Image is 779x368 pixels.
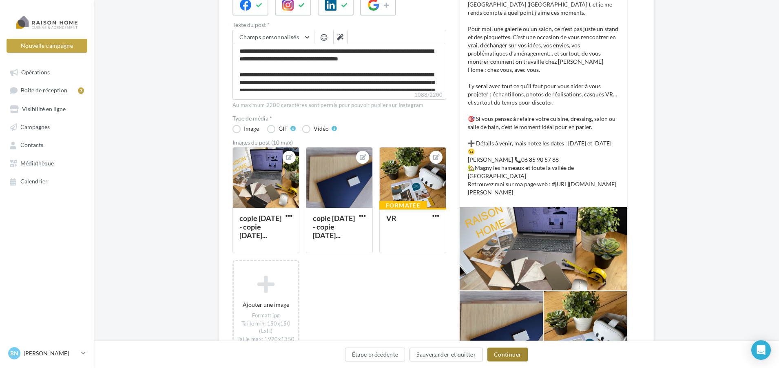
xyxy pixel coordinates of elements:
button: Étape précédente [345,348,405,361]
div: copie [DATE] - copie [DATE]... [313,214,355,240]
a: Campagnes [5,119,89,134]
div: Au maximum 2200 caractères sont permis pour pouvoir publier sur Instagram [232,102,446,109]
div: Vidéo [314,126,329,132]
a: Boîte de réception3 [5,83,89,98]
button: Champs personnalisés [233,30,314,44]
a: Visibilité en ligne [5,101,89,116]
a: Contacts [5,137,89,152]
div: Image [244,126,259,132]
label: 1088/2200 [232,91,446,100]
div: Open Intercom Messenger [751,340,771,360]
button: Sauvegarder et quitter [409,348,483,361]
p: [PERSON_NAME] [24,349,78,357]
div: Images du post (10 max) [232,140,446,145]
span: Médiathèque [20,160,54,167]
div: 3 [78,87,84,94]
a: Opérations [5,65,89,79]
span: Boîte de réception [21,87,67,94]
span: Campagnes [20,123,50,130]
a: Calendrier [5,174,89,188]
div: Formatée [379,201,427,210]
button: Continuer [487,348,528,361]
span: Opérations [21,69,50,76]
div: GIF [279,126,288,132]
span: Calendrier [20,178,48,185]
div: VR [386,214,396,223]
label: Texte du post * [232,22,446,28]
a: Médiathèque [5,156,89,170]
span: Champs personnalisés [239,33,299,40]
label: Type de média * [232,116,446,121]
span: Bn [10,349,18,357]
button: Nouvelle campagne [7,39,87,53]
span: Contacts [20,142,43,149]
span: Visibilité en ligne [22,105,66,112]
div: copie [DATE] - copie [DATE]... [239,214,281,240]
a: Bn [PERSON_NAME] [7,346,87,361]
